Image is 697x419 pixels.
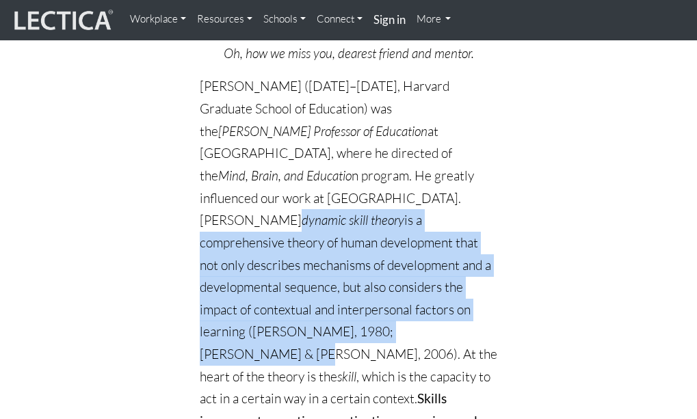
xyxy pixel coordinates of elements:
i: dynamic skill theory [302,212,404,228]
strong: Sign in [373,12,406,27]
a: Resources [192,5,258,33]
a: Sign in [368,5,411,35]
a: Connect [311,5,368,33]
i: Oh, how we miss you, dearest friend and mentor. [224,45,474,62]
i: skill [337,368,356,385]
i: [PERSON_NAME] Professor of Education [218,123,428,139]
a: Schools [258,5,311,33]
i: Mind, Brain, and Educatio [218,167,352,184]
a: Workplace [124,5,192,33]
img: lecticalive [11,8,114,33]
a: More [411,5,457,33]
